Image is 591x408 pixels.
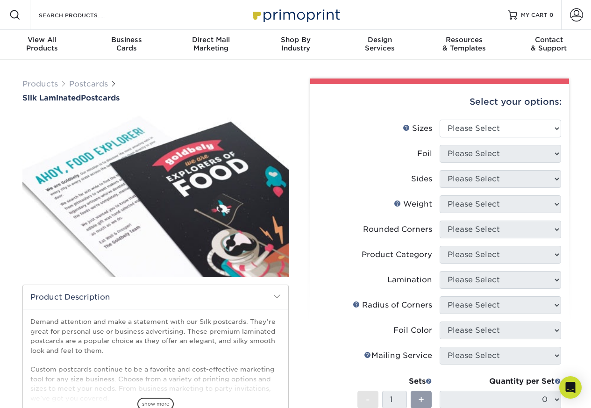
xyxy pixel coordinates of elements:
div: Sides [411,173,432,185]
a: Contact& Support [506,30,591,60]
div: Sets [357,376,432,387]
a: Products [22,79,58,88]
div: Quantity per Set [440,376,561,387]
span: Silk Laminated [22,93,81,102]
span: Direct Mail [169,36,253,44]
div: Industry [253,36,338,52]
a: Postcards [69,79,108,88]
h2: Product Description [23,285,288,309]
a: Direct MailMarketing [169,30,253,60]
span: MY CART [521,11,548,19]
div: Cards [85,36,169,52]
span: Resources [422,36,507,44]
div: Mailing Service [364,350,432,361]
div: Lamination [387,274,432,286]
img: Silk Laminated 01 [22,103,289,287]
div: Open Intercom Messenger [559,376,582,399]
div: Foil [417,148,432,159]
p: Demand attention and make a statement with our Silk postcards. They’re great for personal use or ... [30,317,281,403]
h1: Postcards [22,93,289,102]
img: Primoprint [249,5,342,25]
span: + [418,393,424,407]
span: - [366,393,370,407]
a: Silk LaminatedPostcards [22,93,289,102]
div: Select your options: [318,84,562,120]
div: & Support [506,36,591,52]
div: Rounded Corners [363,224,432,235]
a: BusinessCards [85,30,169,60]
span: 0 [549,12,554,18]
div: Product Category [362,249,432,260]
a: DesignServices [338,30,422,60]
div: Radius of Corners [353,300,432,311]
div: Weight [394,199,432,210]
span: Design [338,36,422,44]
span: Contact [506,36,591,44]
a: Shop ByIndustry [253,30,338,60]
span: Business [85,36,169,44]
div: Foil Color [393,325,432,336]
input: SEARCH PRODUCTS..... [38,9,129,21]
div: & Templates [422,36,507,52]
div: Sizes [403,123,432,134]
a: Resources& Templates [422,30,507,60]
span: Shop By [253,36,338,44]
div: Marketing [169,36,253,52]
div: Services [338,36,422,52]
